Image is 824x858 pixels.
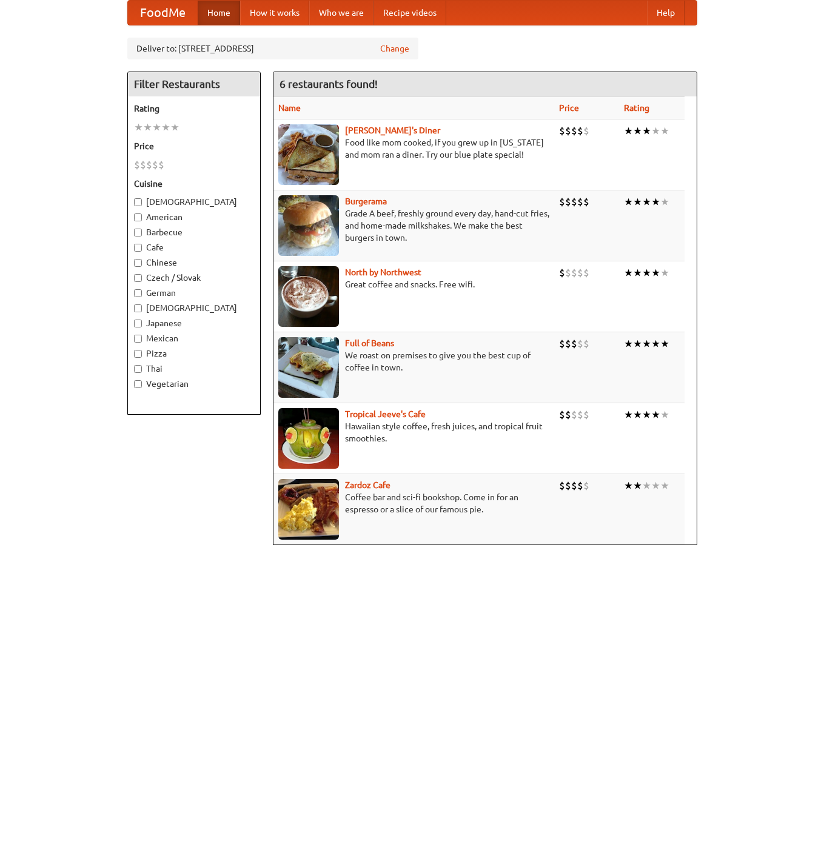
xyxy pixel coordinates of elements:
[559,124,565,138] li: $
[278,420,549,444] p: Hawaiian style coffee, fresh juices, and tropical fruit smoothies.
[134,335,142,343] input: Mexican
[577,266,583,280] li: $
[642,195,651,209] li: ★
[280,78,378,90] ng-pluralize: 6 restaurants found!
[134,241,254,253] label: Cafe
[134,226,254,238] label: Barbecue
[134,272,254,284] label: Czech / Slovak
[571,124,577,138] li: $
[633,479,642,492] li: ★
[624,103,649,113] a: Rating
[134,320,142,327] input: Japanese
[158,158,164,172] li: $
[565,195,571,209] li: $
[198,1,240,25] a: Home
[143,121,152,134] li: ★
[660,195,669,209] li: ★
[642,124,651,138] li: ★
[624,337,633,350] li: ★
[128,72,260,96] h4: Filter Restaurants
[134,256,254,269] label: Chinese
[660,408,669,421] li: ★
[278,491,549,515] p: Coffee bar and sci-fi bookshop. Come in for an espresso or a slice of our famous pie.
[134,196,254,208] label: [DEMOGRAPHIC_DATA]
[134,350,142,358] input: Pizza
[633,337,642,350] li: ★
[278,124,339,185] img: sallys.jpg
[651,195,660,209] li: ★
[651,337,660,350] li: ★
[278,337,339,398] img: beans.jpg
[134,347,254,360] label: Pizza
[565,266,571,280] li: $
[559,479,565,492] li: $
[583,124,589,138] li: $
[161,121,170,134] li: ★
[146,158,152,172] li: $
[583,479,589,492] li: $
[278,349,549,374] p: We roast on premises to give you the best cup of coffee in town.
[134,178,254,190] h5: Cuisine
[345,409,426,419] b: Tropical Jeeve's Cafe
[633,266,642,280] li: ★
[345,126,440,135] a: [PERSON_NAME]'s Diner
[278,207,549,244] p: Grade A beef, freshly ground every day, hand-cut fries, and home-made milkshakes. We make the bes...
[240,1,309,25] a: How it works
[642,479,651,492] li: ★
[624,124,633,138] li: ★
[278,136,549,161] p: Food like mom cooked, if you grew up in [US_STATE] and mom ran a diner. Try our blue plate special!
[660,124,669,138] li: ★
[278,195,339,256] img: burgerama.jpg
[571,479,577,492] li: $
[559,337,565,350] li: $
[624,408,633,421] li: ★
[577,124,583,138] li: $
[278,266,339,327] img: north.jpg
[134,244,142,252] input: Cafe
[170,121,179,134] li: ★
[577,195,583,209] li: $
[633,124,642,138] li: ★
[624,266,633,280] li: ★
[345,196,387,206] a: Burgerama
[134,158,140,172] li: $
[571,195,577,209] li: $
[571,337,577,350] li: $
[134,102,254,115] h5: Rating
[134,304,142,312] input: [DEMOGRAPHIC_DATA]
[373,1,446,25] a: Recipe videos
[134,140,254,152] h5: Price
[571,408,577,421] li: $
[651,266,660,280] li: ★
[278,278,549,290] p: Great coffee and snacks. Free wifi.
[559,195,565,209] li: $
[127,38,418,59] div: Deliver to: [STREET_ADDRESS]
[647,1,685,25] a: Help
[633,195,642,209] li: ★
[565,337,571,350] li: $
[278,103,301,113] a: Name
[559,266,565,280] li: $
[134,274,142,282] input: Czech / Slovak
[278,408,339,469] img: jeeves.jpg
[134,121,143,134] li: ★
[624,479,633,492] li: ★
[134,363,254,375] label: Thai
[134,302,254,314] label: [DEMOGRAPHIC_DATA]
[583,195,589,209] li: $
[660,266,669,280] li: ★
[345,338,394,348] a: Full of Beans
[651,124,660,138] li: ★
[583,337,589,350] li: $
[380,42,409,55] a: Change
[633,408,642,421] li: ★
[134,332,254,344] label: Mexican
[571,266,577,280] li: $
[577,408,583,421] li: $
[565,124,571,138] li: $
[134,229,142,236] input: Barbecue
[583,266,589,280] li: $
